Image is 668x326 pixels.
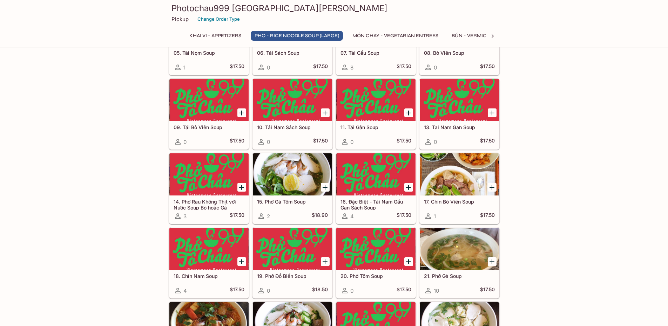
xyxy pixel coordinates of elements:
h5: 19. Phở Đồ Biến Soup [257,273,328,279]
div: 20. Phở Tôm Soup [336,228,416,270]
h5: $17.50 [230,138,244,146]
h5: 16. Đặc Biệt - Tái Nam Gầu Gan Sách Soup [340,199,411,210]
a: 14. Phở Rau Không Thịt với Nước Soup Bò hoặc Gà3$17.50 [169,153,249,224]
button: Add 09. Tái Bò Viên Soup [237,108,246,117]
a: 18. Chín Nam Soup4$17.50 [169,227,249,298]
h5: 07. Tái Gầu Soup [340,50,411,56]
h5: 21. Phở Gà Soup [424,273,495,279]
h5: 15. Phở Gà Tôm Soup [257,199,328,205]
h5: $17.50 [480,138,495,146]
span: 0 [183,139,187,145]
span: 4 [350,213,354,220]
h5: 13. Tai Nam Gan Soup [424,124,495,130]
button: MÓN CHAY - Vegetarian Entrees [349,31,442,41]
span: 0 [267,139,270,145]
h5: $17.50 [397,212,411,220]
h5: 06. Tái Sách Soup [257,50,328,56]
div: 16. Đặc Biệt - Tái Nam Gầu Gan Sách Soup [336,153,416,195]
button: Add 21. Phở Gà Soup [488,257,497,266]
a: 19. Phở Đồ Biến Soup0$18.50 [252,227,332,298]
p: Pickup [171,16,189,22]
h5: $17.50 [230,63,244,72]
a: 21. Phở Gà Soup10$17.50 [419,227,499,298]
h5: 18. Chín Nam Soup [174,273,244,279]
span: 0 [350,139,353,145]
span: 0 [267,287,270,294]
a: 11. Tái Gân Soup0$17.50 [336,79,416,149]
button: Add 16. Đặc Biệt - Tái Nam Gầu Gan Sách Soup [404,183,413,192]
div: 18. Chín Nam Soup [169,228,249,270]
div: 19. Phở Đồ Biến Soup [253,228,332,270]
span: 1 [434,213,436,220]
h5: 14. Phở Rau Không Thịt với Nước Soup Bò hoặc Gà [174,199,244,210]
span: 3 [183,213,187,220]
div: 15. Phở Gà Tôm Soup [253,153,332,195]
span: 4 [183,287,187,294]
h5: $17.50 [230,286,244,295]
span: 10 [434,287,439,294]
div: 09. Tái Bò Viên Soup [169,79,249,121]
a: 13. Tai Nam Gan Soup0$17.50 [419,79,499,149]
span: 0 [434,64,437,71]
button: Add 17. Chín Bò Viên Soup [488,183,497,192]
h5: $17.50 [480,63,495,72]
h5: $17.50 [397,63,411,72]
h5: 05. Tái Nọm Soup [174,50,244,56]
h5: $17.50 [313,63,328,72]
button: Add 10. Tái Nam Sách Soup [321,108,330,117]
button: Add 20. Phở Tôm Soup [404,257,413,266]
button: BÚN - Vermicelli Noodles [448,31,526,41]
h5: $17.50 [480,212,495,220]
div: 10. Tái Nam Sách Soup [253,79,332,121]
button: Add 15. Phở Gà Tôm Soup [321,183,330,192]
h3: Photochau999 [GEOGRAPHIC_DATA][PERSON_NAME] [171,3,497,14]
button: Change Order Type [194,14,243,25]
div: 11. Tái Gân Soup [336,79,416,121]
button: Add 13. Tai Nam Gan Soup [488,108,497,117]
button: Add 18. Chín Nam Soup [237,257,246,266]
h5: $17.50 [480,286,495,295]
h5: $18.90 [312,212,328,220]
div: 13. Tai Nam Gan Soup [420,79,499,121]
h5: $17.50 [313,138,328,146]
h5: 08. Bò Viên Soup [424,50,495,56]
h5: $17.50 [397,286,411,295]
a: 16. Đặc Biệt - Tái Nam Gầu Gan Sách Soup4$17.50 [336,153,416,224]
span: 0 [434,139,437,145]
span: 8 [350,64,353,71]
div: 14. Phở Rau Không Thịt với Nước Soup Bò hoặc Gà [169,153,249,195]
div: 17. Chín Bò Viên Soup [420,153,499,195]
a: 09. Tái Bò Viên Soup0$17.50 [169,79,249,149]
span: 2 [267,213,270,220]
a: 17. Chín Bò Viên Soup1$17.50 [419,153,499,224]
h5: $17.50 [230,212,244,220]
a: 10. Tái Nam Sách Soup0$17.50 [252,79,332,149]
h5: 10. Tái Nam Sách Soup [257,124,328,130]
h5: 17. Chín Bò Viên Soup [424,199,495,205]
h5: $17.50 [397,138,411,146]
button: Khai Vi - Appetizers [185,31,245,41]
button: Add 19. Phở Đồ Biến Soup [321,257,330,266]
button: Pho - Rice Noodle Soup (Large) [251,31,343,41]
a: 15. Phở Gà Tôm Soup2$18.90 [252,153,332,224]
button: Add 14. Phở Rau Không Thịt với Nước Soup Bò hoặc Gà [237,183,246,192]
a: 20. Phở Tôm Soup0$17.50 [336,227,416,298]
h5: 11. Tái Gân Soup [340,124,411,130]
h5: 20. Phở Tôm Soup [340,273,411,279]
span: 1 [183,64,185,71]
h5: $18.50 [312,286,328,295]
span: 0 [350,287,353,294]
h5: 09. Tái Bò Viên Soup [174,124,244,130]
div: 21. Phở Gà Soup [420,228,499,270]
span: 0 [267,64,270,71]
button: Add 11. Tái Gân Soup [404,108,413,117]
